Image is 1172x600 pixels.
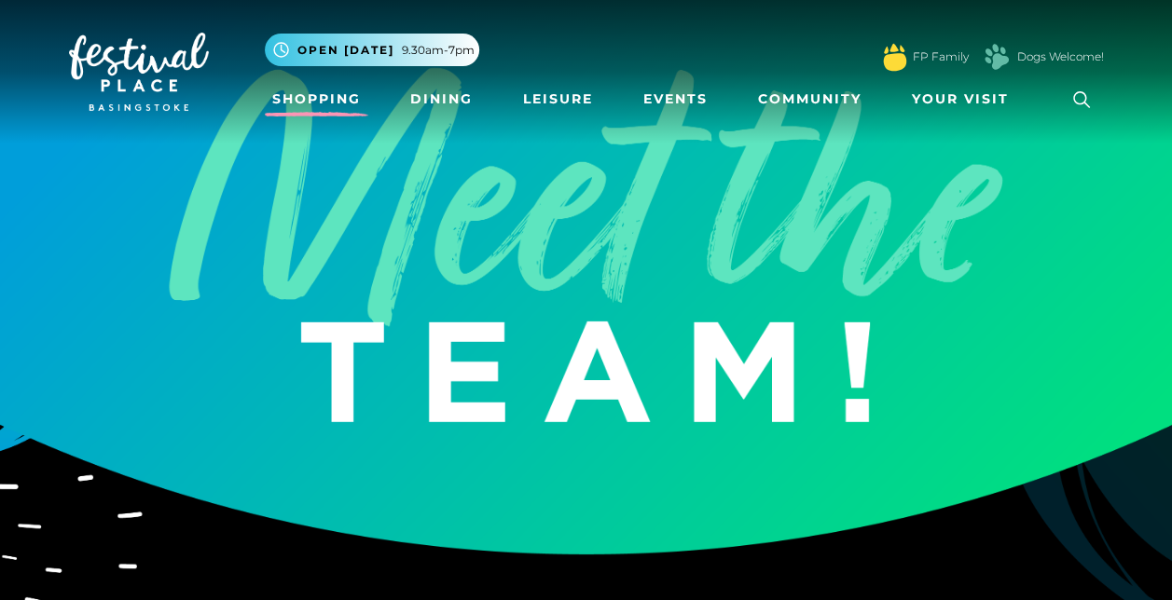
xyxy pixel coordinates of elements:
[516,82,600,116] a: Leisure
[912,89,1009,109] span: Your Visit
[265,34,479,66] button: Open [DATE] 9.30am-7pm
[403,82,480,116] a: Dining
[636,82,715,116] a: Events
[265,82,368,116] a: Shopping
[904,82,1026,116] a: Your Visit
[1017,48,1104,65] a: Dogs Welcome!
[751,82,869,116] a: Community
[402,42,475,59] span: 9.30am-7pm
[69,33,209,111] img: Festival Place Logo
[913,48,969,65] a: FP Family
[297,42,394,59] span: Open [DATE]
